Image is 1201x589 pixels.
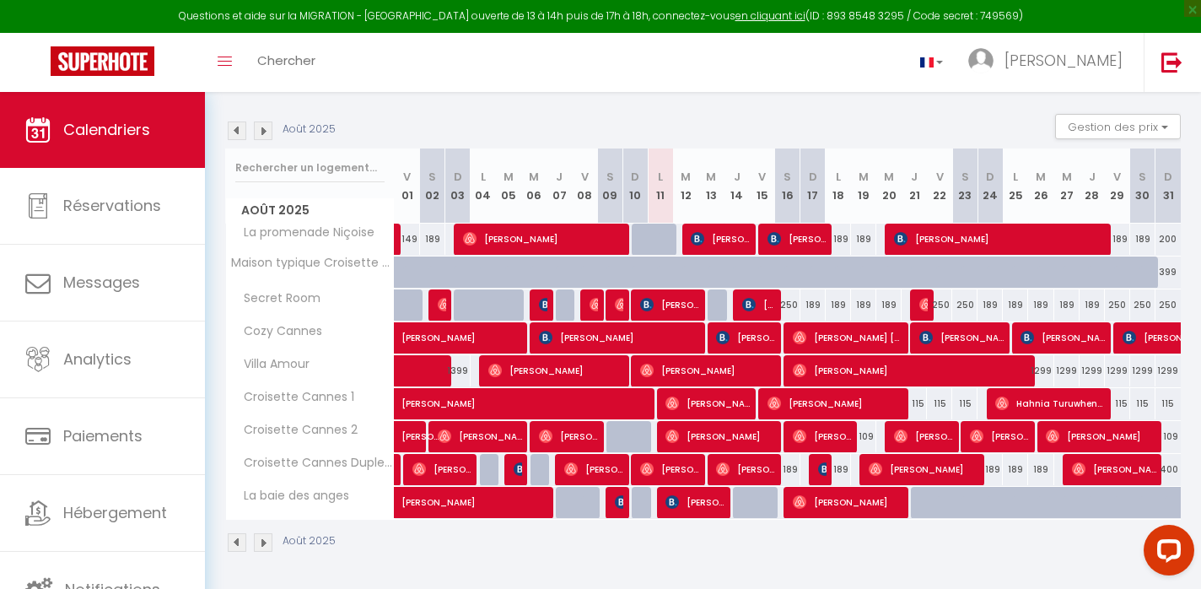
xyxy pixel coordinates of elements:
span: [PERSON_NAME] [919,289,928,321]
abbr: J [556,169,563,185]
span: [PERSON_NAME] [665,387,750,419]
abbr: S [784,169,791,185]
div: 189 [851,289,876,321]
abbr: J [1089,169,1096,185]
div: 189 [1130,224,1155,255]
abbr: L [1013,169,1018,185]
span: Paiements [63,425,143,446]
button: Gestion des prix [1055,114,1181,139]
span: [PERSON_NAME] [767,387,902,419]
th: 07 [547,149,572,224]
span: La baie des anges [229,487,353,505]
span: Chercher [257,51,315,69]
th: 31 [1155,149,1181,224]
abbr: M [529,169,539,185]
span: [PERSON_NAME] [488,354,623,386]
span: Croisette Cannes 2 [229,421,362,440]
abbr: M [706,169,716,185]
abbr: D [454,169,462,185]
span: [PERSON_NAME] [1072,453,1156,485]
div: 1299 [1105,355,1130,386]
span: [PERSON_NAME] [919,322,1004,354]
div: 250 [1130,289,1155,321]
abbr: M [1062,169,1072,185]
div: 189 [851,224,876,255]
span: [PERSON_NAME] [793,354,1029,386]
span: [PERSON_NAME] [640,453,699,485]
span: [PERSON_NAME] [412,453,471,485]
span: [PERSON_NAME] [539,322,699,354]
a: Chercher [245,33,328,92]
th: 25 [1003,149,1028,224]
th: 16 [775,149,800,224]
span: [PERSON_NAME] [1004,50,1123,71]
div: 109 [851,421,876,452]
div: 115 [952,388,977,419]
p: Août 2025 [283,533,336,549]
div: 115 [1155,388,1181,419]
div: 189 [1105,224,1130,255]
div: 1299 [1155,355,1181,386]
div: 115 [927,388,952,419]
th: 14 [724,149,750,224]
abbr: V [1113,169,1121,185]
div: 1299 [1028,355,1053,386]
abbr: V [758,169,766,185]
img: ... [968,48,994,73]
div: 189 [775,454,800,485]
span: [PERSON_NAME] [539,289,547,321]
span: La promenade Niçoise [229,224,379,242]
span: [PERSON_NAME] [767,223,827,255]
img: Super Booking [51,46,154,76]
span: [PERSON_NAME] [615,486,623,518]
th: 24 [977,149,1003,224]
th: 11 [648,149,673,224]
div: 189 [826,224,851,255]
div: 109 [1155,421,1181,452]
abbr: M [884,169,894,185]
th: 15 [750,149,775,224]
span: [PERSON_NAME] [1021,322,1105,354]
th: 08 [572,149,597,224]
span: [PERSON_NAME] [615,289,623,321]
span: [PERSON_NAME] [539,420,598,452]
a: en cliquant ici [735,8,805,23]
span: [PERSON_NAME] [438,289,446,321]
a: [PERSON_NAME] [395,322,420,354]
div: 250 [927,289,952,321]
div: 189 [1028,289,1053,321]
div: 189 [826,289,851,321]
abbr: J [734,169,741,185]
span: [PERSON_NAME] [1046,420,1155,452]
div: 189 [1080,289,1105,321]
th: 17 [800,149,826,224]
span: Réservations [63,195,161,216]
div: 115 [1105,388,1130,419]
abbr: D [1164,169,1172,185]
abbr: D [809,169,817,185]
div: 189 [1003,454,1028,485]
th: 01 [395,149,420,224]
abbr: V [403,169,411,185]
th: 13 [698,149,724,224]
abbr: L [658,169,663,185]
div: 250 [1105,289,1130,321]
span: [PERSON_NAME] Bourbon [564,453,623,485]
div: 189 [977,454,1003,485]
abbr: M [681,169,691,185]
div: 1299 [1080,355,1105,386]
abbr: J [911,169,918,185]
span: [PERSON_NAME] [401,478,634,510]
span: [PERSON_NAME] [463,223,623,255]
abbr: L [481,169,486,185]
th: 04 [471,149,496,224]
th: 19 [851,149,876,224]
abbr: S [961,169,969,185]
span: Hahnia Turuwhenua [995,387,1105,419]
abbr: V [936,169,944,185]
span: [PERSON_NAME] [401,313,595,345]
a: [PERSON_NAME] [395,388,420,420]
div: 189 [826,454,851,485]
span: [PERSON_NAME] [665,420,775,452]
